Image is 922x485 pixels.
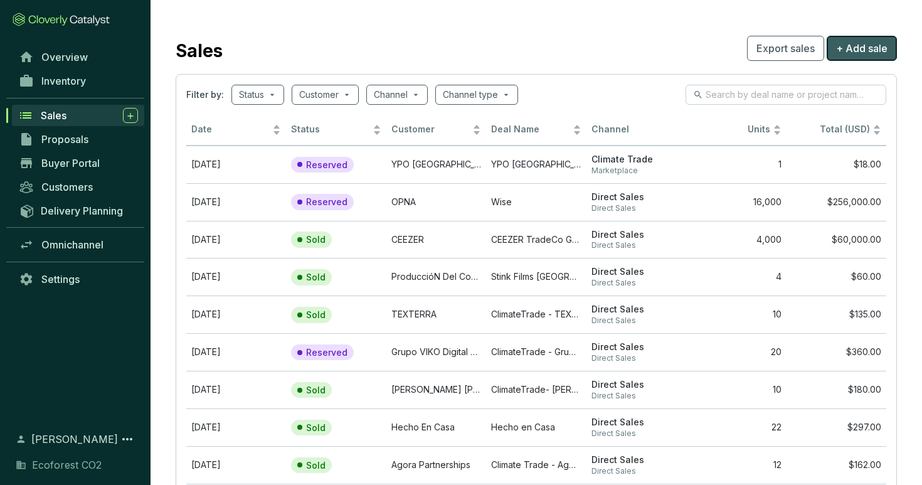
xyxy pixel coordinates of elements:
[191,124,270,136] span: Date
[591,240,681,250] span: Direct Sales
[486,183,586,221] td: Wise
[41,205,123,217] span: Delivery Planning
[686,408,786,446] td: 22
[591,316,681,326] span: Direct Sales
[306,234,326,245] p: Sold
[386,146,486,183] td: YPO MEXICO CHAPTER: PRESIDENTS´ RETREAT 2025
[686,446,786,484] td: 12
[306,159,347,171] p: Reserved
[13,46,144,68] a: Overview
[591,203,681,213] span: Direct Sales
[186,88,224,101] span: Filter by:
[787,446,886,484] td: $162.00
[391,124,470,136] span: Customer
[306,196,347,208] p: Reserved
[591,454,681,466] span: Direct Sales
[591,304,681,316] span: Direct Sales
[386,258,486,296] td: ProduccióN Del Comercial De Switch PepsiCo Por Stink Films MéXico.
[787,183,886,221] td: $256,000.00
[13,269,144,290] a: Settings
[591,166,681,176] span: Marketplace
[13,152,144,174] a: Buyer Portal
[306,309,326,321] p: Sold
[686,221,786,258] td: 4,000
[186,115,286,146] th: Date
[186,221,286,258] td: Dec 18 2024
[176,38,223,64] h2: Sales
[491,124,570,136] span: Deal Name
[13,234,144,255] a: Omnichannel
[186,146,286,183] td: Sep 10 2025
[41,75,86,87] span: Inventory
[186,296,286,333] td: Jun 23 2025
[591,429,681,439] span: Direct Sales
[686,333,786,371] td: 20
[13,200,144,221] a: Delivery Planning
[787,258,886,296] td: $60.00
[827,36,897,61] button: + Add sale
[386,333,486,371] td: Grupo VIKO Digital Marketing SA
[306,422,326,434] p: Sold
[686,371,786,408] td: 10
[591,341,681,353] span: Direct Sales
[41,181,93,193] span: Customers
[186,258,286,296] td: Aug 11 2025
[486,446,586,484] td: Climate Trade - Agora Partnerships
[386,408,486,446] td: Hecho En Casa
[706,88,867,102] input: Search by deal name or project name...
[291,124,369,136] span: Status
[31,432,118,447] span: [PERSON_NAME]
[787,408,886,446] td: $297.00
[486,371,586,408] td: ClimateTrade- ERIC JOHNSON STEELE AND SARAH CARDELLA STEELE
[591,466,681,476] span: Direct Sales
[787,146,886,183] td: $18.00
[306,272,326,283] p: Sold
[486,221,586,258] td: CEEZER TradeCo GmbH TID-2400206-3
[186,408,286,446] td: Jul 08 2025
[486,258,586,296] td: Stink Films Mexico
[186,183,286,221] td: Nov 30 2025
[486,333,586,371] td: ClimateTrade - Grupo VIKO Digital Marketing SA
[486,408,586,446] td: Hecho en Casa
[186,333,286,371] td: Jun 25 2025
[591,229,681,241] span: Direct Sales
[41,133,88,146] span: Proposals
[41,238,103,251] span: Omnichannel
[787,333,886,371] td: $360.00
[787,371,886,408] td: $180.00
[591,391,681,401] span: Direct Sales
[756,41,815,56] span: Export sales
[591,353,681,363] span: Direct Sales
[32,457,102,472] span: Ecoforest CO2
[306,460,326,471] p: Sold
[591,417,681,429] span: Direct Sales
[836,41,888,56] span: + Add sale
[41,51,88,63] span: Overview
[820,124,870,134] span: Total (USD)
[486,115,586,146] th: Deal Name
[41,157,100,169] span: Buyer Portal
[13,70,144,92] a: Inventory
[686,183,786,221] td: 16,000
[186,371,286,408] td: Jul 02 2025
[12,105,144,126] a: Sales
[591,266,681,278] span: Direct Sales
[591,278,681,288] span: Direct Sales
[13,129,144,150] a: Proposals
[747,36,824,61] button: Export sales
[486,296,586,333] td: ClimateTrade - TEXTERRA
[186,446,286,484] td: Jul 14 2025
[586,115,686,146] th: Channel
[286,115,386,146] th: Status
[41,273,80,285] span: Settings
[691,124,770,136] span: Units
[386,296,486,333] td: TEXTERRA
[591,379,681,391] span: Direct Sales
[686,146,786,183] td: 1
[591,154,681,166] span: Climate Trade
[386,371,486,408] td: ERIC JOHNSON STEELE AND SARAH CARDELLA STEELE
[386,221,486,258] td: CEEZER
[306,385,326,396] p: Sold
[386,183,486,221] td: OPNA
[787,296,886,333] td: $135.00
